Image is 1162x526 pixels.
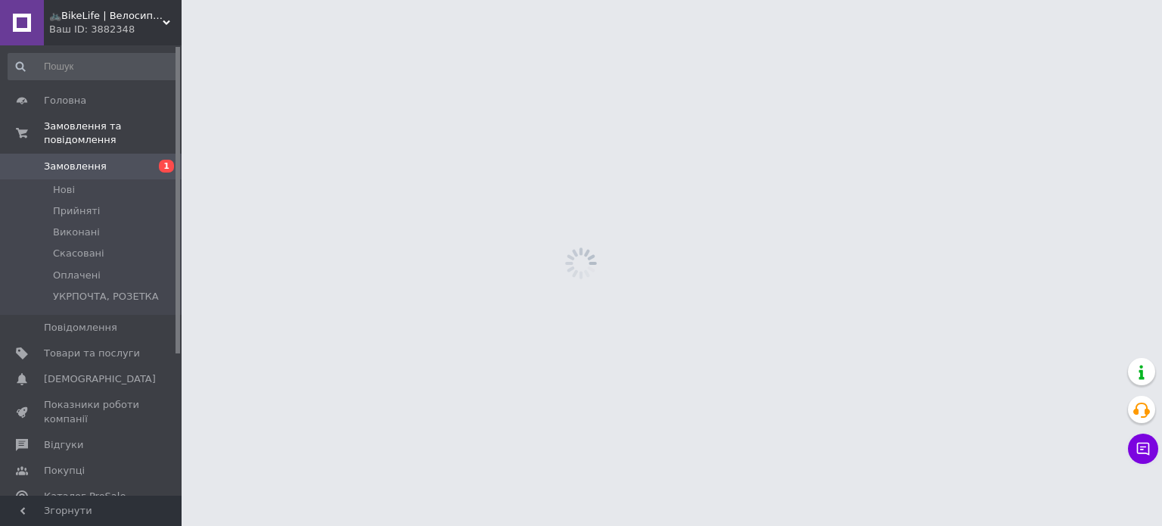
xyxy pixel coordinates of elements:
[53,204,100,218] span: Прийняті
[44,347,140,360] span: Товари та послуги
[44,398,140,425] span: Показники роботи компанії
[44,321,117,335] span: Повідомлення
[44,160,107,173] span: Замовлення
[53,183,75,197] span: Нові
[44,490,126,503] span: Каталог ProSale
[49,23,182,36] div: Ваш ID: 3882348
[44,94,86,107] span: Головна
[44,372,156,386] span: [DEMOGRAPHIC_DATA]
[53,247,104,260] span: Скасовані
[1128,434,1158,464] button: Чат з покупцем
[53,269,101,282] span: Оплачені
[53,290,159,303] span: УКРПОЧТА, РОЗЕТКА
[44,464,85,478] span: Покупці
[53,226,100,239] span: Виконані
[159,160,174,173] span: 1
[44,438,83,452] span: Відгуки
[44,120,182,147] span: Замовлення та повідомлення
[49,9,163,23] span: 🚲BikeLife | Велосипеди, запчастини, аксесуари та інструменти для них
[8,53,179,80] input: Пошук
